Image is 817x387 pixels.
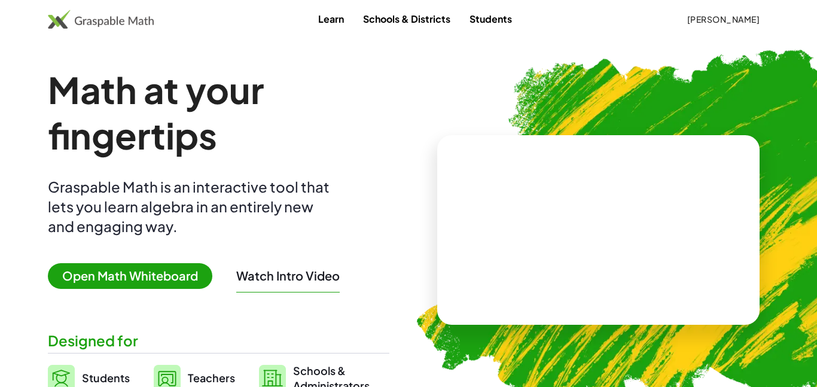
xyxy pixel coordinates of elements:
[48,263,212,289] span: Open Math Whiteboard
[48,67,389,158] h1: Math at your fingertips
[509,185,688,275] video: What is this? This is dynamic math notation. Dynamic math notation plays a central role in how Gr...
[188,371,235,385] span: Teachers
[309,8,353,30] a: Learn
[687,14,760,25] span: [PERSON_NAME]
[82,371,130,385] span: Students
[48,331,389,351] div: Designed for
[48,177,335,236] div: Graspable Math is an interactive tool that lets you learn algebra in an entirely new and engaging...
[236,268,340,284] button: Watch Intro Video
[677,8,769,30] button: [PERSON_NAME]
[353,8,460,30] a: Schools & Districts
[460,8,522,30] a: Students
[48,270,222,283] a: Open Math Whiteboard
